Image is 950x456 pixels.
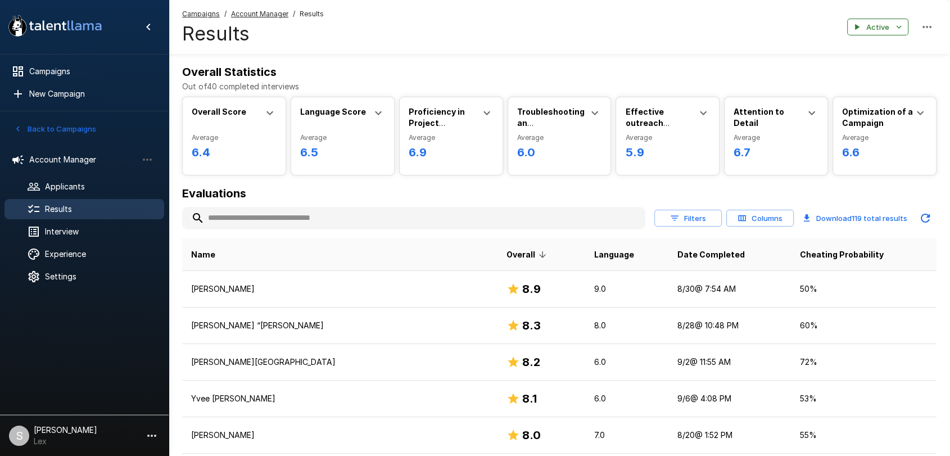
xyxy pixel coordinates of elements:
b: Optimization of a Campaign [842,107,913,128]
td: 8/30 @ 7:54 AM [668,271,791,308]
p: 60 % [799,320,928,331]
span: / [293,8,295,20]
button: Download119 total results [798,207,912,229]
span: Name [191,248,215,261]
span: Average [842,132,927,143]
span: Average [409,132,494,143]
button: Updated Today - 11:41 AM [914,207,937,229]
td: 9/6 @ 4:08 PM [668,381,791,417]
h6: 8.1 [522,390,537,408]
h6: 6.7 [734,143,818,161]
b: Overall Statistics [182,65,277,79]
span: Date Completed [677,248,745,261]
p: [PERSON_NAME] [191,430,488,441]
h6: 8.3 [522,317,541,335]
p: 6.0 [594,393,659,404]
p: 55 % [799,430,928,441]
b: Overall Score [192,107,246,116]
td: 8/20 @ 1:52 PM [668,417,791,454]
h6: 6.5 [300,143,385,161]
span: Average [300,132,385,143]
span: Overall [506,248,550,261]
span: Language [594,248,634,261]
h6: 6.0 [517,143,602,161]
b: Troubleshooting an Underperforming Campaign [517,107,587,150]
b: Evaluations [182,187,246,200]
p: 9.0 [594,283,659,295]
button: Columns [726,210,794,227]
h6: 8.0 [522,426,541,444]
h6: 5.9 [625,143,710,161]
p: 53 % [799,393,928,404]
u: Campaigns [182,10,220,18]
b: Proficiency in Project Management Tools and CRM [409,107,469,150]
p: 6.0 [594,356,659,368]
span: Cheating Probability [799,248,883,261]
span: Average [625,132,710,143]
p: 8.0 [594,320,659,331]
b: Attention to Detail [734,107,784,128]
p: 72 % [799,356,928,368]
h6: 8.2 [522,353,540,371]
p: [PERSON_NAME][GEOGRAPHIC_DATA] [191,356,488,368]
h4: Results [182,22,324,46]
h6: 6.6 [842,143,927,161]
p: Out of 40 completed interviews [182,81,937,92]
h6: 6.9 [409,143,494,161]
span: / [224,8,227,20]
p: 7.0 [594,430,659,441]
p: [PERSON_NAME] [191,283,488,295]
b: Effective outreach messaging [625,107,671,139]
span: Average [192,132,277,143]
u: Account Manager [231,10,288,18]
p: Yvee [PERSON_NAME] [191,393,488,404]
p: 50 % [799,283,928,295]
span: Average [517,132,602,143]
b: Language Score [300,107,366,116]
button: Filters [654,210,722,227]
span: Results [300,8,324,20]
p: [PERSON_NAME] “[PERSON_NAME] [191,320,488,331]
td: 9/2 @ 11:55 AM [668,344,791,381]
td: 8/28 @ 10:48 PM [668,308,791,344]
button: Active [847,19,908,36]
h6: 6.4 [192,143,277,161]
h6: 8.9 [522,280,541,298]
span: Average [734,132,818,143]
